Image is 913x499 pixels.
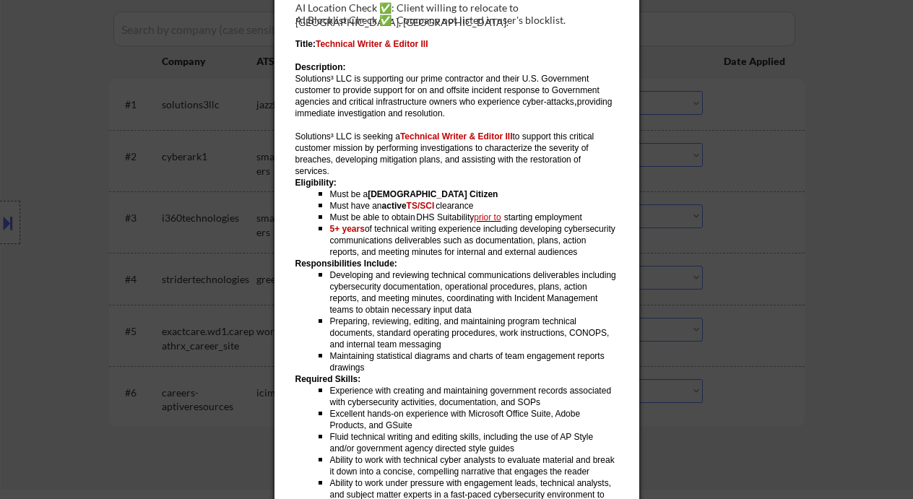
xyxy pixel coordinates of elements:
span: Description: [295,62,346,72]
span: starting employment [504,212,582,222]
span: of technical writing experience including developing cybersecurity communications deliverables su... [330,224,615,257]
span: prior to [474,212,501,222]
span: Preparing, reviewing, editing, and maintaining program technical documents, standard operating pr... [330,316,610,350]
span: Technical Writer & Editor III [400,131,513,142]
span: Excellent hands-on experience with Microsoft Office Suite, Adobe Products, and GSuite [330,409,581,430]
span: Technical Writer & Editor III [316,39,428,49]
span: Must be a [330,189,498,199]
span: 5+ years [330,224,365,234]
span: Eligibility: [295,178,337,188]
span: Developing and reviewing technical communications deliverables including cybersecurity documentat... [330,270,616,315]
span: Solutions³ LLC is seeking a [295,131,400,142]
span: Maintaining statistical diagrams and charts of team engagement reports drawings [330,351,605,373]
span: Responsibilities Include: [295,259,397,269]
span: Must have an [330,201,407,211]
span: Required Skills: [295,374,361,384]
div: AI Blocklist Check ✅: Company not listed in user's blocklist. [295,13,624,27]
span: , [574,95,577,107]
span: Ability to work with technical cyber analysts to evaluate material and break it down into a conci... [330,455,615,477]
span: Title: [295,39,316,49]
span: TS/SCI [407,201,435,211]
span: Experience with creating and maintaining government records associated with cybersecurity activit... [330,386,612,407]
span: Must be able to obtain DHS Suitability [330,212,475,222]
b: [DEMOGRAPHIC_DATA] Citizen [368,189,498,199]
span: Solutions³ LLC is supporting our prime contractor and their U.S. Government customer to provide s... [295,74,600,107]
span: clearance [436,201,473,211]
span: Fluid technical writing and editing skills, including the use of AP Style and/or government agenc... [330,432,594,454]
b: active [382,201,407,211]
